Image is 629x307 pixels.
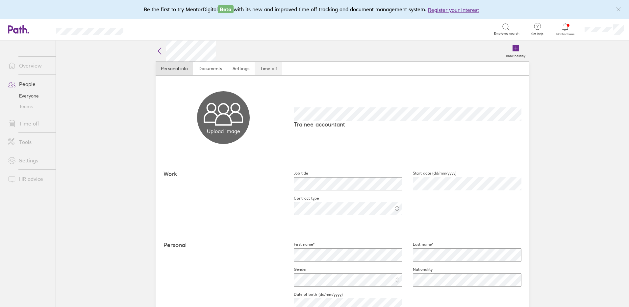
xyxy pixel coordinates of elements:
[402,242,433,247] label: Last name*
[502,52,529,58] label: Book holiday
[283,267,307,272] label: Gender
[3,172,56,185] a: HR advice
[227,62,255,75] a: Settings
[3,59,56,72] a: Overview
[283,292,343,297] label: Date of birth (dd/mm/yyyy)
[164,242,283,249] h4: Personal
[3,77,56,91] a: People
[3,135,56,149] a: Tools
[283,196,319,201] label: Contract type
[3,101,56,112] a: Teams
[3,117,56,130] a: Time off
[255,62,282,75] a: Time off
[294,121,521,128] p: Trainee accountant
[3,154,56,167] a: Settings
[555,22,576,36] a: Notifications
[555,32,576,36] span: Notifications
[402,171,457,176] label: Start date (dd/mm/yyyy)
[156,62,193,75] a: Personal info
[402,267,433,272] label: Nationality
[164,171,283,178] h4: Work
[218,5,234,13] span: Beta
[428,6,479,14] button: Register your interest
[494,32,519,36] span: Employee search
[3,91,56,101] a: Everyone
[193,62,227,75] a: Documents
[283,171,308,176] label: Job title
[144,5,486,14] div: Be the first to try MentorDigital with its new and improved time off tracking and document manage...
[283,242,314,247] label: First name*
[141,26,158,32] div: Search
[502,41,529,62] a: Book holiday
[527,32,548,36] span: Get help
